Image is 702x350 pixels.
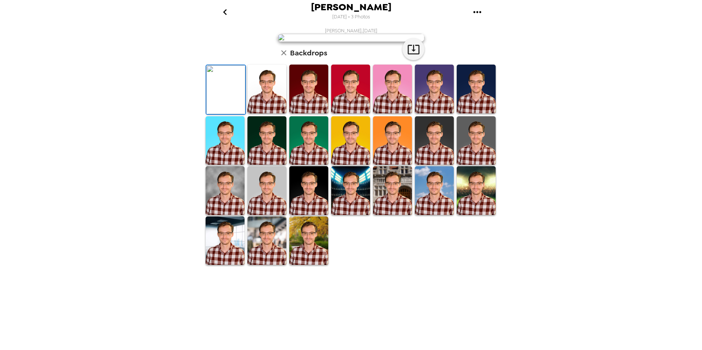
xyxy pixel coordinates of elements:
[290,47,327,59] h6: Backdrops
[311,2,391,12] span: [PERSON_NAME]
[278,34,424,42] img: user
[206,65,245,114] img: Original
[332,12,370,22] span: [DATE] • 3 Photos
[325,28,377,34] span: [PERSON_NAME] , [DATE]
